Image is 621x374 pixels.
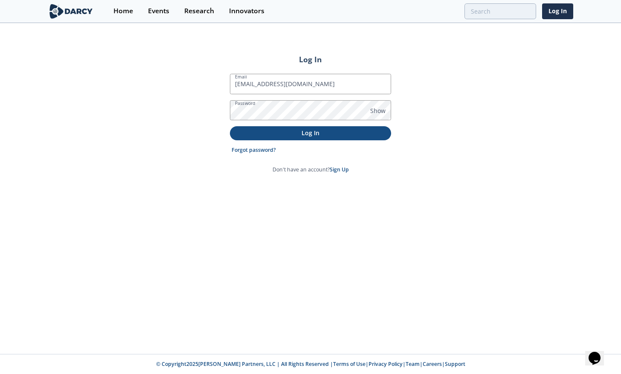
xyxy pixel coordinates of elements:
span: Show [370,106,386,115]
div: Home [113,8,133,14]
a: Terms of Use [333,360,366,368]
h2: Log In [230,54,391,65]
div: Innovators [229,8,264,14]
a: Careers [423,360,442,368]
p: Don't have an account? [273,166,349,174]
a: Team [406,360,420,368]
a: Privacy Policy [369,360,403,368]
a: Log In [542,3,573,19]
a: Support [445,360,465,368]
button: Log In [230,126,391,140]
label: Password [235,100,255,107]
input: Advanced Search [464,3,536,19]
label: Email [235,73,247,80]
p: © Copyright 2025 [PERSON_NAME] Partners, LLC | All Rights Reserved | | | | | [15,360,606,368]
div: Events [148,8,169,14]
p: Log In [236,128,385,137]
iframe: chat widget [585,340,612,365]
a: Forgot password? [232,146,276,154]
img: logo-wide.svg [48,4,94,19]
div: Research [184,8,214,14]
a: Sign Up [330,166,349,173]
